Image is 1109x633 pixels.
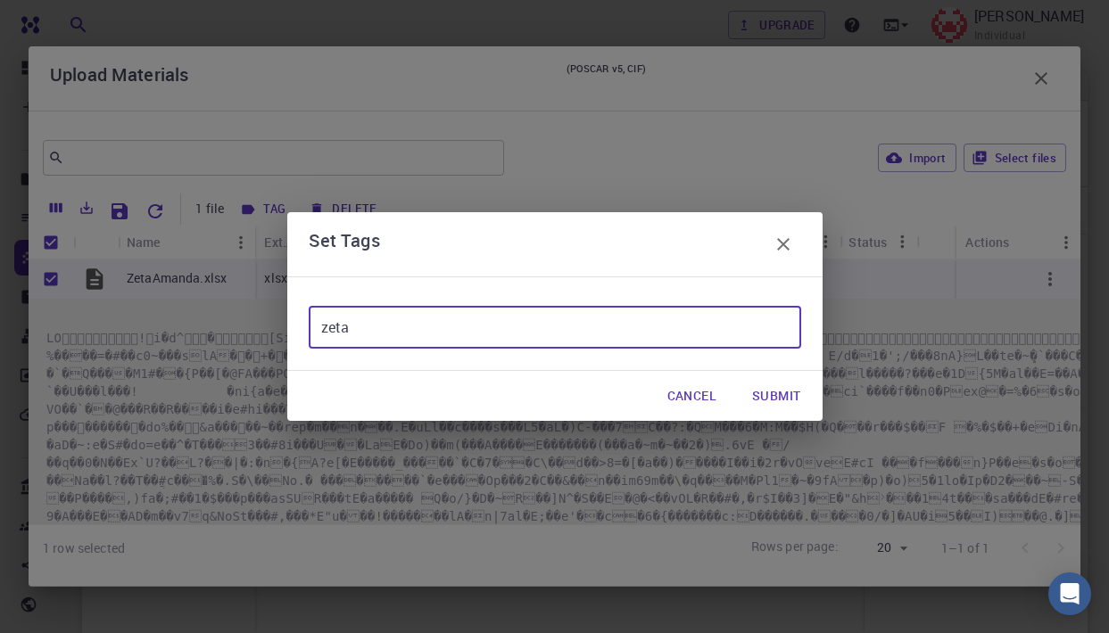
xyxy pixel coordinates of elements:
[1048,572,1091,615] div: Open Intercom Messenger
[309,306,801,349] input: Enter a comma-separated list of tags
[653,378,731,414] button: Cancel
[37,12,101,29] span: Suporte
[738,378,815,414] button: Submit
[309,226,380,262] h6: Set Tags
